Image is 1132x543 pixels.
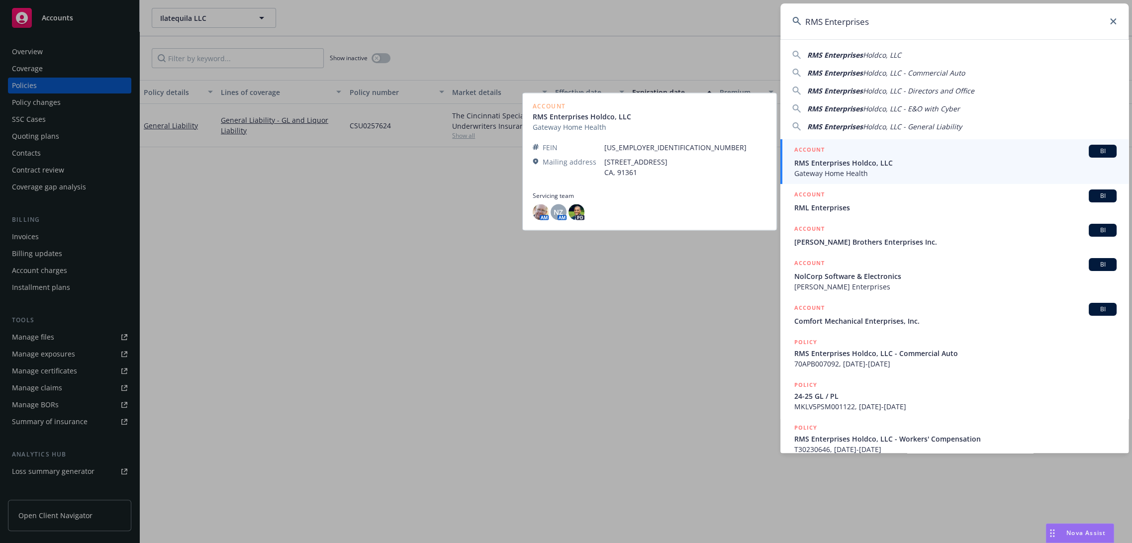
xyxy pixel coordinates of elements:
span: RMS Enterprises [807,50,863,60]
span: [PERSON_NAME] Brothers Enterprises Inc. [794,237,1117,247]
h5: POLICY [794,423,817,433]
span: Holdco, LLC - Directors and Office [863,86,974,95]
a: POLICYRMS Enterprises Holdco, LLC - Commercial Auto70APB007092, [DATE]-[DATE] [780,332,1129,374]
input: Search... [780,3,1129,39]
a: ACCOUNTBIComfort Mechanical Enterprises, Inc. [780,297,1129,332]
span: MKLV5PSM001122, [DATE]-[DATE] [794,401,1117,412]
span: NolCorp Software & Electronics [794,271,1117,281]
h5: ACCOUNT [794,145,825,157]
span: Gateway Home Health [794,168,1117,179]
h5: ACCOUNT [794,258,825,270]
h5: ACCOUNT [794,224,825,236]
span: RMS Enterprises Holdco, LLC - Workers' Compensation [794,434,1117,444]
span: RMS Enterprises Holdco, LLC - Commercial Auto [794,348,1117,359]
span: BI [1093,147,1113,156]
span: RMS Enterprises [807,122,863,131]
h5: POLICY [794,380,817,390]
h5: POLICY [794,337,817,347]
span: BI [1093,191,1113,200]
span: Holdco, LLC - General Liability [863,122,962,131]
a: POLICYRMS Enterprises Holdco, LLC - Workers' CompensationT30230646, [DATE]-[DATE] [780,417,1129,460]
span: 70APB007092, [DATE]-[DATE] [794,359,1117,369]
a: ACCOUNTBI[PERSON_NAME] Brothers Enterprises Inc. [780,218,1129,253]
a: ACCOUNTBIRMS Enterprises Holdco, LLCGateway Home Health [780,139,1129,184]
span: RMS Enterprises [807,68,863,78]
span: BI [1093,260,1113,269]
span: BI [1093,305,1113,314]
a: ACCOUNTBIRML Enterprises [780,184,1129,218]
span: RMS Enterprises [807,86,863,95]
h5: ACCOUNT [794,303,825,315]
div: Drag to move [1046,524,1058,543]
span: RMS Enterprises Holdco, LLC [794,158,1117,168]
span: BI [1093,226,1113,235]
span: Nova Assist [1066,529,1106,537]
span: Holdco, LLC [863,50,901,60]
span: Holdco, LLC - Commercial Auto [863,68,965,78]
span: Holdco, LLC - E&O with Cyber [863,104,960,113]
button: Nova Assist [1045,523,1114,543]
span: T30230646, [DATE]-[DATE] [794,444,1117,454]
span: RML Enterprises [794,202,1117,213]
a: ACCOUNTBINolCorp Software & Electronics[PERSON_NAME] Enterprises [780,253,1129,297]
a: POLICY24-25 GL / PLMKLV5PSM001122, [DATE]-[DATE] [780,374,1129,417]
span: RMS Enterprises [807,104,863,113]
span: Comfort Mechanical Enterprises, Inc. [794,316,1117,326]
h5: ACCOUNT [794,189,825,201]
span: 24-25 GL / PL [794,391,1117,401]
span: [PERSON_NAME] Enterprises [794,281,1117,292]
